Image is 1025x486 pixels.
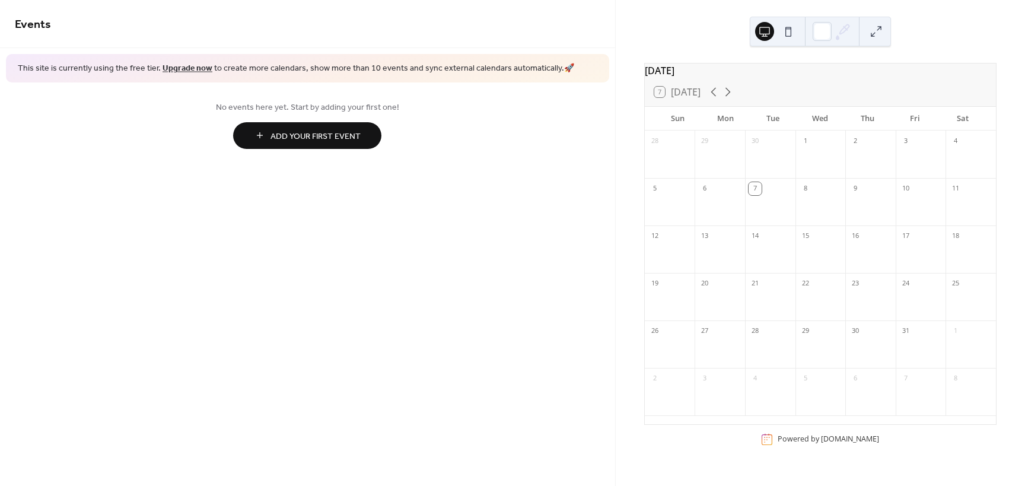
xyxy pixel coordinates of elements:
[749,182,762,195] div: 7
[698,135,711,148] div: 29
[899,230,912,243] div: 17
[648,277,661,290] div: 19
[778,434,879,444] div: Powered by
[648,230,661,243] div: 12
[797,107,844,131] div: Wed
[949,230,962,243] div: 18
[648,135,661,148] div: 28
[233,122,381,149] button: Add Your First Event
[799,182,812,195] div: 8
[899,325,912,338] div: 31
[15,122,600,149] a: Add Your First Event
[849,135,862,148] div: 2
[949,135,962,148] div: 4
[799,372,812,385] div: 5
[698,325,711,338] div: 27
[648,325,661,338] div: 26
[749,230,762,243] div: 14
[849,277,862,290] div: 23
[648,372,661,385] div: 2
[749,325,762,338] div: 28
[849,372,862,385] div: 6
[892,107,939,131] div: Fri
[702,107,749,131] div: Mon
[849,325,862,338] div: 30
[648,182,661,195] div: 5
[698,372,711,385] div: 3
[949,182,962,195] div: 11
[698,230,711,243] div: 13
[749,135,762,148] div: 30
[163,61,212,77] a: Upgrade now
[799,230,812,243] div: 15
[698,277,711,290] div: 20
[799,135,812,148] div: 1
[698,182,711,195] div: 6
[15,101,600,113] span: No events here yet. Start by adding your first one!
[939,107,986,131] div: Sat
[949,277,962,290] div: 25
[15,13,51,36] span: Events
[645,63,996,78] div: [DATE]
[270,130,361,142] span: Add Your First Event
[949,325,962,338] div: 1
[821,434,879,444] a: [DOMAIN_NAME]
[899,182,912,195] div: 10
[799,325,812,338] div: 29
[949,372,962,385] div: 8
[849,230,862,243] div: 16
[844,107,892,131] div: Thu
[899,372,912,385] div: 7
[899,277,912,290] div: 24
[18,63,574,75] span: This site is currently using the free tier. to create more calendars, show more than 10 events an...
[749,107,797,131] div: Tue
[799,277,812,290] div: 22
[654,107,702,131] div: Sun
[749,277,762,290] div: 21
[849,182,862,195] div: 9
[749,372,762,385] div: 4
[899,135,912,148] div: 3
